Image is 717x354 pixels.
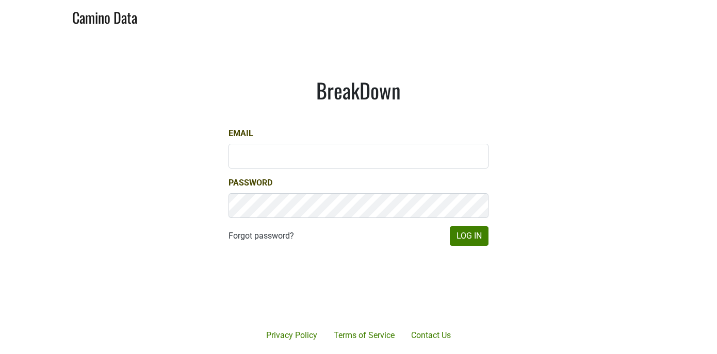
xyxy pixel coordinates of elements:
[450,226,488,246] button: Log In
[229,78,488,103] h1: BreakDown
[229,230,294,242] a: Forgot password?
[403,325,459,346] a: Contact Us
[72,4,137,28] a: Camino Data
[229,127,253,140] label: Email
[229,177,272,189] label: Password
[325,325,403,346] a: Terms of Service
[258,325,325,346] a: Privacy Policy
